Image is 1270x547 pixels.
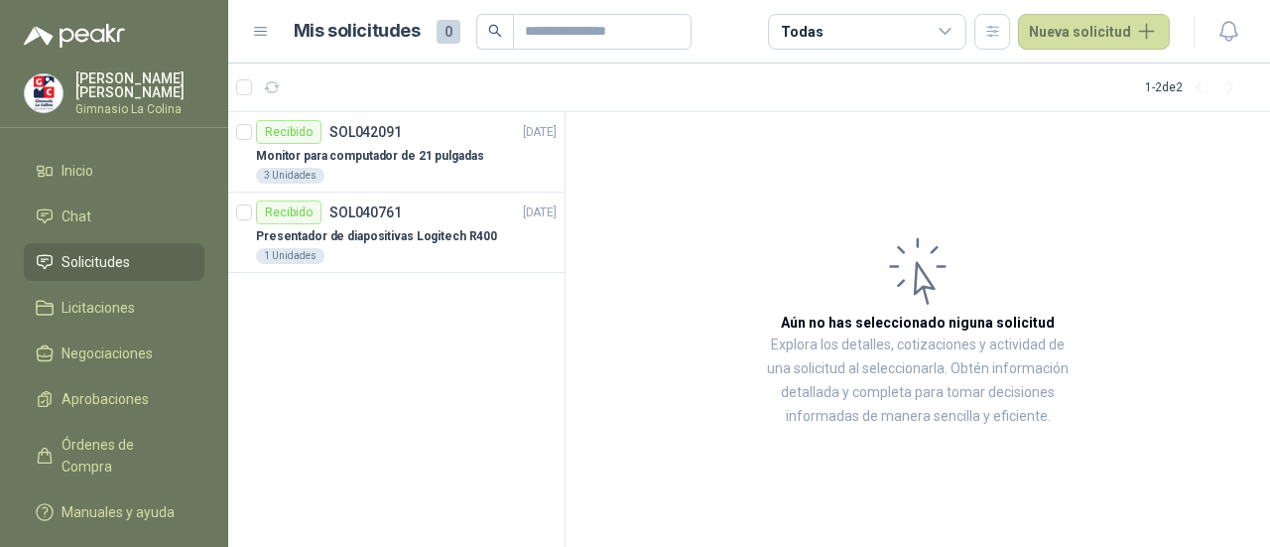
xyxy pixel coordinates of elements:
[62,205,91,227] span: Chat
[228,112,565,193] a: RecibidoSOL042091[DATE] Monitor para computador de 21 pulgadas3 Unidades
[62,297,135,319] span: Licitaciones
[523,123,557,142] p: [DATE]
[75,71,204,99] p: [PERSON_NAME] [PERSON_NAME]
[256,227,497,246] p: Presentador de diapositivas Logitech R400
[24,493,204,531] a: Manuales y ayuda
[329,125,402,139] p: SOL042091
[329,205,402,219] p: SOL040761
[1018,14,1170,50] button: Nueva solicitud
[256,201,321,224] div: Recibido
[62,434,186,478] span: Órdenes de Compra
[523,204,557,222] p: [DATE]
[24,243,204,281] a: Solicitudes
[24,152,204,190] a: Inicio
[24,335,204,372] a: Negociaciones
[62,388,149,410] span: Aprobaciones
[75,103,204,115] p: Gimnasio La Colina
[62,251,130,273] span: Solicitudes
[62,160,93,182] span: Inicio
[781,21,823,43] div: Todas
[256,168,324,184] div: 3 Unidades
[764,334,1072,429] p: Explora los detalles, cotizaciones y actividad de una solicitud al seleccionarla. Obtén informaci...
[62,501,175,523] span: Manuales y ayuda
[256,147,483,166] p: Monitor para computador de 21 pulgadas
[488,24,502,38] span: search
[25,74,63,112] img: Company Logo
[24,289,204,327] a: Licitaciones
[256,248,324,264] div: 1 Unidades
[781,312,1055,334] h3: Aún no has seleccionado niguna solicitud
[24,24,125,48] img: Logo peakr
[1145,71,1246,103] div: 1 - 2 de 2
[228,193,565,273] a: RecibidoSOL040761[DATE] Presentador de diapositivas Logitech R4001 Unidades
[24,198,204,235] a: Chat
[256,120,321,144] div: Recibido
[294,17,421,46] h1: Mis solicitudes
[24,380,204,418] a: Aprobaciones
[62,342,153,364] span: Negociaciones
[437,20,460,44] span: 0
[24,426,204,485] a: Órdenes de Compra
